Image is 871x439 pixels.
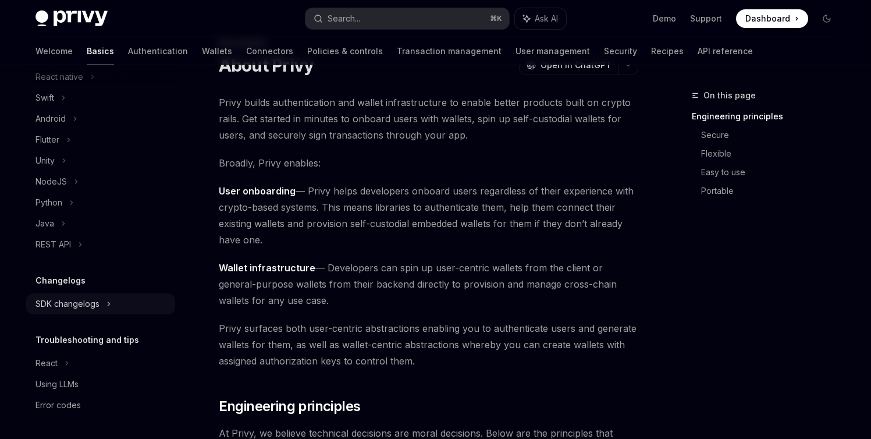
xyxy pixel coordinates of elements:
span: Privy surfaces both user-centric abstractions enabling you to authenticate users and generate wal... [219,320,638,369]
div: Python [35,196,62,210]
div: Android [35,112,66,126]
strong: Wallet infrastructure [219,262,315,274]
div: Using LLMs [35,377,79,391]
button: Open in ChatGPT [519,55,618,75]
div: Java [35,217,54,231]
span: Open in ChatGPT [541,59,612,71]
a: Demo [653,13,676,24]
a: Wallets [202,37,232,65]
span: Ask AI [535,13,558,24]
a: Easy to use [701,163,845,182]
a: Using LLMs [26,374,175,395]
button: Ask AI [515,8,566,29]
div: Error codes [35,398,81,412]
a: Portable [701,182,845,200]
strong: User onboarding [219,185,296,197]
a: Welcome [35,37,73,65]
div: Unity [35,154,55,168]
a: Security [604,37,637,65]
div: React [35,356,58,370]
a: Engineering principles [692,107,845,126]
span: ⌘ K [490,14,502,23]
span: — Developers can spin up user-centric wallets from the client or general-purpose wallets from the... [219,260,638,309]
div: Flutter [35,133,59,147]
h5: Troubleshooting and tips [35,333,139,347]
span: Engineering principles [219,397,361,416]
a: Dashboard [736,9,808,28]
a: Recipes [651,37,684,65]
div: Search... [328,12,360,26]
a: Connectors [246,37,293,65]
button: Toggle dark mode [817,9,836,28]
a: Transaction management [397,37,502,65]
a: Policies & controls [307,37,383,65]
span: Broadly, Privy enables: [219,155,638,171]
button: Search...⌘K [305,8,509,29]
a: API reference [698,37,753,65]
a: Authentication [128,37,188,65]
div: REST API [35,238,71,252]
span: On this page [703,88,756,102]
div: NodeJS [35,175,67,189]
a: Basics [87,37,114,65]
span: Privy builds authentication and wallet infrastructure to enable better products built on crypto r... [219,94,638,143]
div: Swift [35,91,54,105]
h5: Changelogs [35,274,86,288]
a: Flexible [701,144,845,163]
a: User management [516,37,590,65]
a: Support [690,13,722,24]
a: Secure [701,126,845,144]
a: Error codes [26,395,175,416]
span: — Privy helps developers onboard users regardless of their experience with crypto-based systems. ... [219,183,638,248]
div: SDK changelogs [35,297,99,311]
h1: About Privy [219,55,314,76]
span: Dashboard [745,13,790,24]
img: dark logo [35,10,108,27]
